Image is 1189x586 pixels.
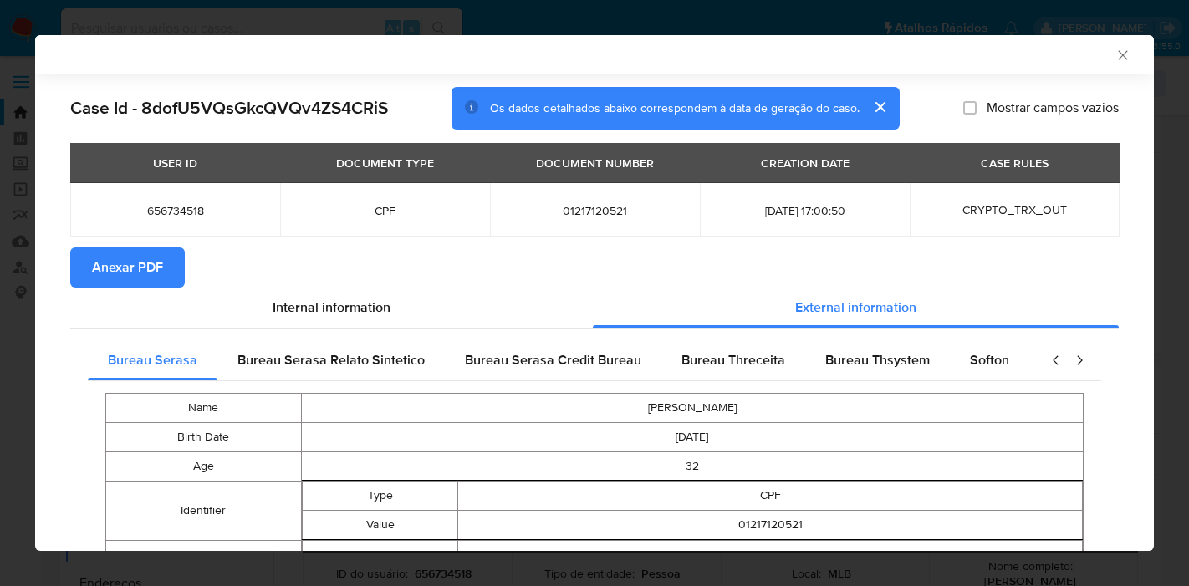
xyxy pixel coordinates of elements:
input: Mostrar campos vazios [963,101,977,115]
button: Anexar PDF [70,247,185,288]
span: Os dados detalhados abaixo correspondem à data de geração do caso. [490,99,860,116]
div: USER ID [143,149,207,177]
div: Detailed external info [88,340,1034,380]
span: Bureau Thsystem [825,350,930,369]
td: 01217120521 [458,510,1083,539]
span: Bureau Serasa [108,350,197,369]
div: CASE RULES [971,149,1059,177]
td: CPF [458,481,1083,510]
td: Value [302,510,458,539]
span: Bureau Serasa Relato Sintetico [237,350,425,369]
span: External information [795,298,916,317]
span: 01217120521 [510,203,680,218]
span: CPF [300,203,470,218]
td: 32 [301,451,1083,481]
span: 656734518 [90,203,260,218]
td: [DATE] [301,422,1083,451]
button: Fechar a janela [1115,47,1130,62]
div: Detailed info [70,288,1119,328]
div: DOCUMENT TYPE [326,149,444,177]
div: CREATION DATE [751,149,860,177]
td: [PERSON_NAME] [301,393,1083,422]
td: Type [302,481,458,510]
td: Type [302,540,458,569]
div: encerramento-recomendação-modal [35,35,1154,551]
button: cerrar [860,87,900,127]
td: Name [106,393,302,422]
span: Bureau Threceita [681,350,785,369]
span: Bureau Serasa Credit Bureau [465,350,641,369]
h2: Case Id - 8dofU5VQsGkcQVQv4ZS4CRiS [70,97,388,119]
span: Internal information [273,298,390,317]
td: Identifier [106,481,302,540]
td: NIS [458,540,1083,569]
div: DOCUMENT NUMBER [526,149,664,177]
span: Anexar PDF [92,249,163,286]
td: Birth Date [106,422,302,451]
span: Softon [970,350,1009,369]
span: Mostrar campos vazios [987,99,1119,116]
span: CRYPTO_TRX_OUT [962,201,1067,218]
span: [DATE] 17:00:50 [720,203,890,218]
td: Age [106,451,302,481]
